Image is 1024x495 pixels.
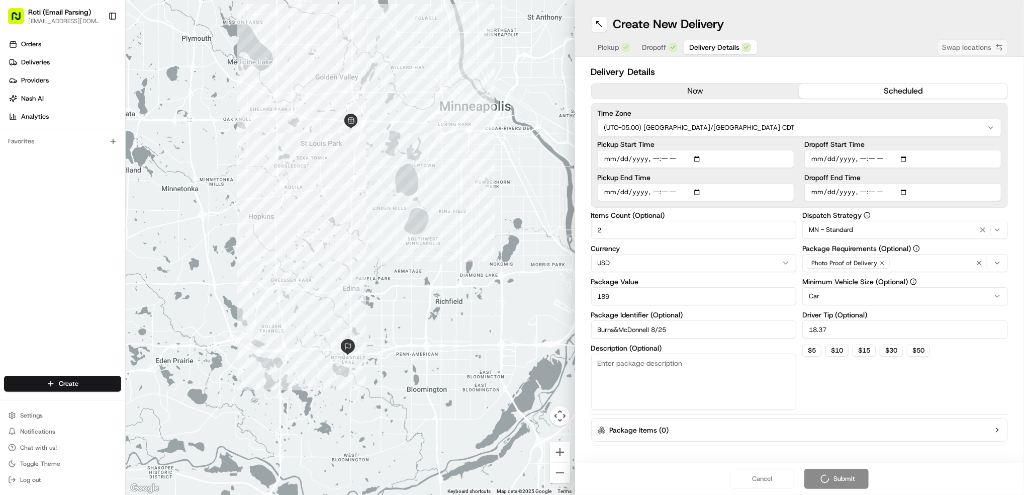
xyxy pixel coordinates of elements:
a: Providers [4,72,125,89]
input: Enter package value [591,287,797,305]
input: Clear [26,65,166,75]
button: Zoom out [550,463,570,483]
label: Package Value [591,278,797,285]
label: Items Count (Optional) [591,212,797,219]
button: $5 [802,345,821,357]
h2: Delivery Details [591,65,1008,79]
button: MN - Standard [802,221,1008,239]
button: Notifications [4,425,121,439]
label: Total Package Dimensions (Optional) [591,454,710,464]
img: 1736555255976-a54dd68f-1ca7-489b-9aae-adbdc363a1c4 [10,96,28,114]
a: Nash AI [4,91,125,107]
button: $30 [880,345,903,357]
label: Currency [591,245,797,252]
span: Log out [20,476,41,484]
span: Map data ©2025 Google [497,488,552,494]
button: Package Items (0) [591,419,1008,442]
button: Dispatch Strategy [864,212,871,219]
button: [EMAIL_ADDRESS][DOMAIN_NAME] [28,17,100,25]
button: Settings [4,408,121,423]
button: $10 [825,345,849,357]
label: Package Identifier (Optional) [591,311,797,318]
span: Dropoff [642,42,667,52]
button: Log out [4,473,121,487]
button: Keyboard shortcuts [448,488,491,495]
span: Deliveries [21,58,50,67]
div: Start new chat [45,96,165,106]
button: Zoom in [550,442,570,462]
button: now [592,84,800,99]
span: Notifications [20,428,55,436]
label: Dropoff End Time [804,174,1001,181]
button: See all [156,129,183,141]
label: Time Zone [598,110,1002,117]
a: Deliveries [4,54,125,70]
span: Providers [21,76,49,85]
span: Analytics [21,112,49,121]
label: Pickup End Time [598,174,795,181]
label: Dispatch Strategy [802,212,1008,219]
a: Terms (opens in new tab) [558,488,572,494]
span: Create [59,379,78,388]
div: 💻 [85,199,93,207]
button: scheduled [799,84,1007,99]
button: Chat with us! [4,441,121,455]
img: Masood Aslam [10,146,26,162]
button: $50 [907,345,930,357]
button: Total Package Dimensions (Optional) [591,454,1008,464]
div: 📗 [10,199,18,207]
span: Orders [21,40,41,49]
span: Photo Proof of Delivery [811,259,877,267]
div: Past conversations [10,131,67,139]
h1: Create New Delivery [613,16,724,32]
span: Pickup [598,42,619,52]
a: Open this area in Google Maps (opens a new window) [128,482,161,495]
span: Settings [20,411,43,420]
span: [PERSON_NAME] [31,156,81,164]
span: [DATE] [89,156,110,164]
a: Powered byPylon [71,222,122,230]
label: Dropoff Start Time [804,141,1001,148]
button: Map camera controls [550,406,570,426]
div: We're available if you need us! [45,106,138,114]
label: Driver Tip (Optional) [802,311,1008,318]
input: Enter driver tip amount [802,320,1008,339]
img: 1736555255976-a54dd68f-1ca7-489b-9aae-adbdc363a1c4 [20,156,28,164]
label: Package Requirements (Optional) [802,245,1008,252]
label: Pickup Start Time [598,141,795,148]
div: Favorites [4,133,121,149]
span: MN - Standard [809,225,853,234]
span: • [83,156,87,164]
button: Minimum Vehicle Size (Optional) [910,278,917,285]
a: Analytics [4,109,125,125]
img: 9188753566659_6852d8bf1fb38e338040_72.png [21,96,39,114]
a: 💻API Documentation [81,194,165,212]
label: Package Items ( 0 ) [610,425,669,435]
button: Roti (Email Parsing) [28,7,91,17]
input: Enter package identifier [591,320,797,339]
button: $15 [853,345,876,357]
button: Roti (Email Parsing)[EMAIL_ADDRESS][DOMAIN_NAME] [4,4,104,28]
label: Description (Optional) [591,345,797,352]
span: API Documentation [95,198,161,208]
span: Toggle Theme [20,460,60,468]
input: Enter number of items [591,221,797,239]
a: Orders [4,36,125,52]
button: Start new chat [171,99,183,111]
span: Knowledge Base [20,198,77,208]
button: Toggle Theme [4,457,121,471]
button: Photo Proof of Delivery [802,254,1008,272]
a: 📗Knowledge Base [6,194,81,212]
p: Welcome 👋 [10,40,183,56]
span: Pylon [100,222,122,230]
img: Google [128,482,161,495]
button: Create [4,376,121,392]
span: Delivery Details [690,42,740,52]
span: Nash AI [21,94,44,103]
button: Package Requirements (Optional) [913,245,920,252]
img: Nash [10,10,30,30]
span: Chat with us! [20,444,57,452]
label: Minimum Vehicle Size (Optional) [802,278,1008,285]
